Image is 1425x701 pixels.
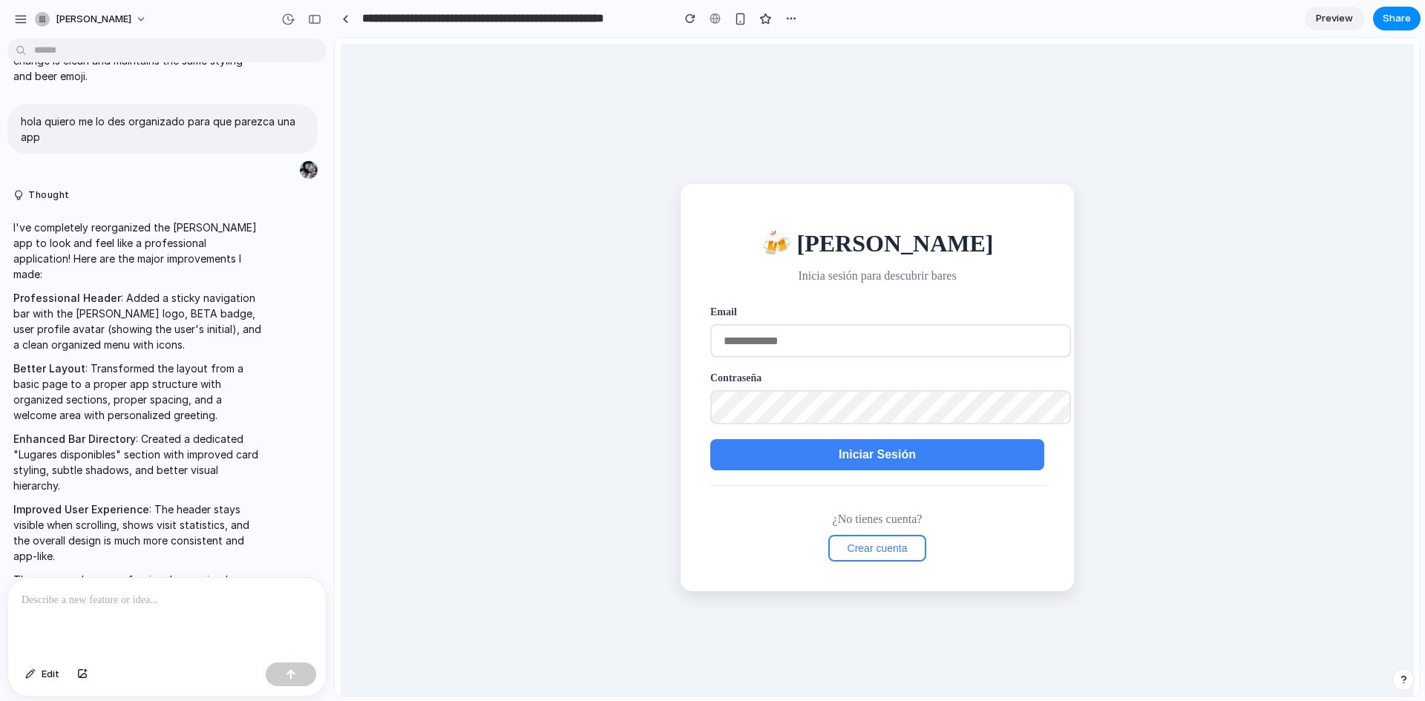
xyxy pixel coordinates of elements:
p: ¿No tienes cuenta? [376,475,710,488]
p: : The header stays visible when scrolling, shows visit statistics, and the overall design is much... [13,501,261,564]
span: [PERSON_NAME] [56,12,131,27]
label: Email [376,269,710,280]
strong: Enhanced Bar Directory [13,432,136,445]
span: Crear cuenta [513,504,573,516]
span: Edit [42,667,59,682]
p: : Added a sticky navigation bar with the [PERSON_NAME] logo, BETA badge, user profile avatar (sho... [13,290,261,352]
button: Share [1373,7,1421,30]
p: I've completely reorganized the [PERSON_NAME] app to look and feel like a professional applicatio... [13,220,261,282]
span: Preview [1316,11,1353,26]
span: Iniciar Sesión [504,410,581,423]
strong: Professional Header [13,292,121,304]
a: Preview [1305,7,1364,30]
strong: Better Layout [13,362,85,375]
p: : Created a dedicated "Lugares disponibles" section with improved card styling, subtle shadows, a... [13,431,261,493]
span: Share [1383,11,1411,26]
label: Contraseña [376,335,710,346]
p: The app now has a professional, organized appearance that feels like a real mobile application ra... [13,572,261,619]
p: hola quiero me lo des organizado para que parezca una app [21,113,304,145]
p: : Transformed the layout from a basic page to a proper app structure with organized sections, pro... [13,361,261,423]
p: Inicia sesión para descubrir bares [376,231,710,245]
button: [PERSON_NAME] [29,7,154,31]
button: Iniciar Sesión [376,401,710,432]
strong: Improved User Experience [13,503,149,516]
h1: 🍻 [PERSON_NAME] [376,191,710,220]
button: Edit [18,662,67,686]
button: Crear cuenta [494,497,592,524]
